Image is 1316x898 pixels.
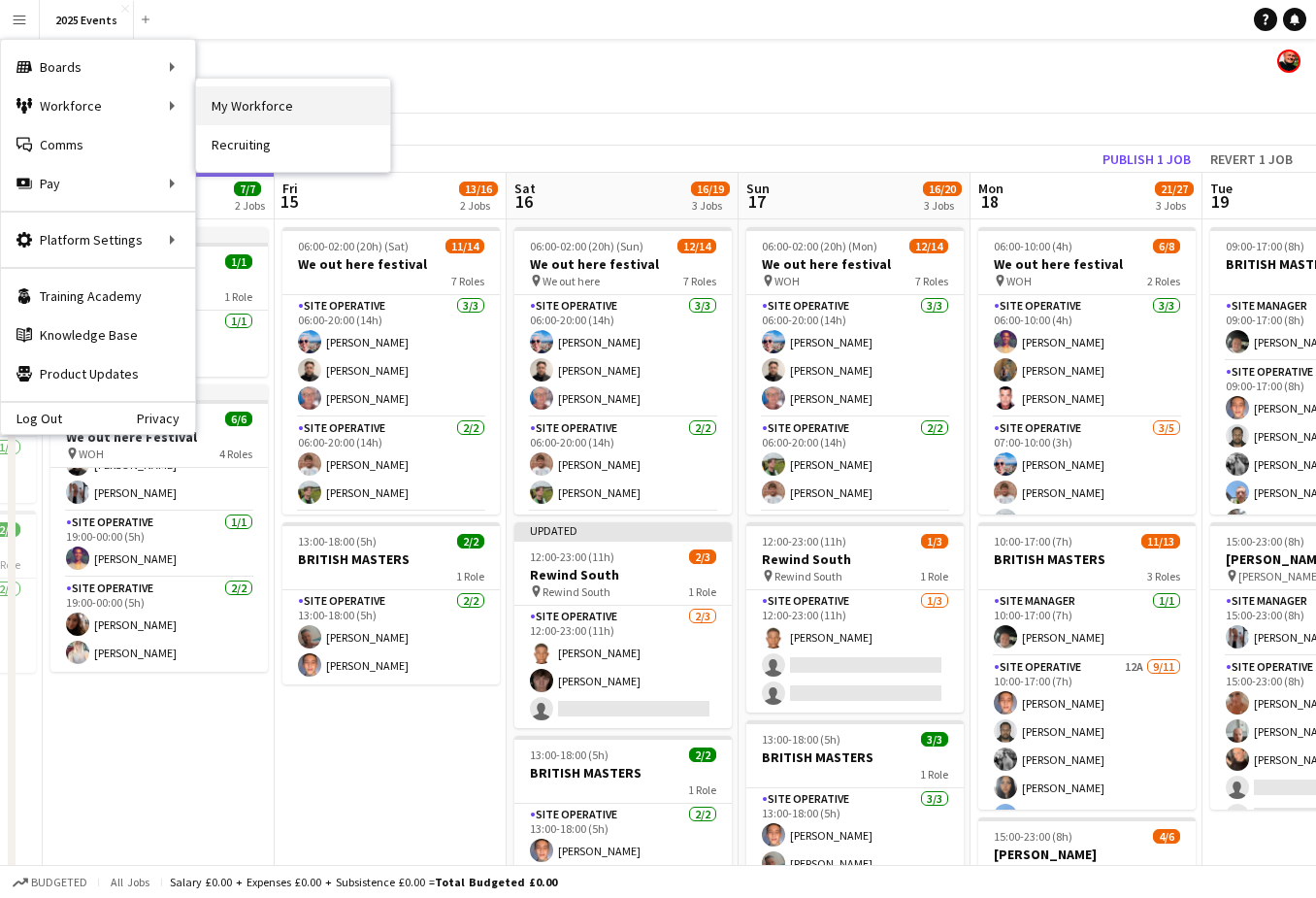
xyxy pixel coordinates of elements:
[915,274,948,288] span: 7 Roles
[50,578,268,672] app-card-role: Site Operative2/219:00-00:00 (5h)[PERSON_NAME][PERSON_NAME]
[691,182,730,196] span: 16/19
[762,732,840,747] span: 13:00-18:00 (5h)
[459,182,498,196] span: 13/16
[689,748,716,762] span: 2/2
[1,48,195,86] div: Boards
[1095,147,1199,172] button: Publish 1 job
[743,190,770,213] span: 17
[978,522,1196,810] app-job-card: 10:00-17:00 (7h)11/13BRITISH MASTERS3 RolesSite Manager1/110:00-17:00 (7h)[PERSON_NAME]Site Opera...
[746,550,964,568] h3: Rewind South
[137,411,195,426] a: Privacy
[1210,180,1233,197] span: Tue
[530,239,643,253] span: 06:00-02:00 (20h) (Sun)
[196,125,390,164] a: Recruiting
[688,584,716,599] span: 1 Role
[746,180,770,197] span: Sun
[282,255,500,273] h3: We out here festival
[978,846,1196,863] h3: [PERSON_NAME]
[282,550,500,568] h3: BRITISH MASTERS
[978,417,1196,596] app-card-role: Site Operative3/507:00-10:00 (3h)[PERSON_NAME][PERSON_NAME][PERSON_NAME]
[978,550,1196,568] h3: BRITISH MASTERS
[456,569,484,583] span: 1 Role
[298,534,377,549] span: 13:00-18:00 (5h)
[909,239,948,253] span: 12/14
[994,239,1072,253] span: 06:00-10:00 (4h)
[1156,198,1193,213] div: 3 Jobs
[31,876,87,889] span: Budgeted
[746,417,964,512] app-card-role: Site Operative2/206:00-20:00 (14h)[PERSON_NAME][PERSON_NAME]
[1,86,195,125] div: Workforce
[224,289,252,304] span: 1 Role
[1226,239,1304,253] span: 09:00-17:00 (8h)
[762,239,877,253] span: 06:00-02:00 (20h) (Mon)
[746,590,964,713] app-card-role: Site Operative1/312:00-23:00 (11h)[PERSON_NAME]
[921,732,948,747] span: 3/3
[688,782,716,797] span: 1 Role
[451,274,484,288] span: 7 Roles
[1153,829,1180,844] span: 4/6
[774,569,842,583] span: Rewind South
[514,566,732,583] h3: Rewind South
[1147,569,1180,583] span: 3 Roles
[225,254,252,269] span: 1/1
[457,534,484,549] span: 2/2
[978,227,1196,515] app-job-card: 06:00-10:00 (4h)6/8We out here festival WOH2 RolesSite Operative3/306:00-10:00 (4h)[PERSON_NAME][...
[282,417,500,512] app-card-role: Site Operative2/206:00-20:00 (14h)[PERSON_NAME][PERSON_NAME]
[975,190,1003,213] span: 18
[1,125,195,164] a: Comms
[1,277,195,316] a: Training Academy
[1006,864,1089,879] span: [PERSON_NAME]
[677,239,716,253] span: 12/14
[10,872,90,893] button: Budgeted
[280,190,298,213] span: 15
[514,606,732,728] app-card-role: Site Operative2/312:00-23:00 (11h)[PERSON_NAME][PERSON_NAME]
[692,198,729,213] div: 3 Jobs
[994,534,1072,549] span: 10:00-17:00 (7h)
[225,412,252,426] span: 6/6
[746,255,964,273] h3: We out here festival
[994,829,1072,844] span: 15:00-23:00 (8h)
[978,590,1196,656] app-card-role: Site Manager1/110:00-17:00 (7h)[PERSON_NAME]
[50,512,268,578] app-card-role: Site Operative1/119:00-00:00 (5h)[PERSON_NAME]
[196,86,390,125] a: My Workforce
[514,764,732,782] h3: BRITISH MASTERS
[514,227,732,515] app-job-card: 06:00-02:00 (20h) (Sun)12/14We out here festival We out here7 RolesSite Operative3/306:00-20:00 (...
[1277,50,1300,73] app-user-avatar: Josh Tutty
[923,182,962,196] span: 16/20
[746,295,964,417] app-card-role: Site Operative3/306:00-20:00 (14h)[PERSON_NAME][PERSON_NAME][PERSON_NAME]
[746,227,964,515] app-job-card: 06:00-02:00 (20h) (Mon)12/14We out here festival WOH7 RolesSite Operative3/306:00-20:00 (14h)[PER...
[774,274,800,288] span: WOH
[460,198,497,213] div: 2 Jobs
[40,1,134,39] button: 2025 Events
[235,198,265,213] div: 2 Jobs
[50,384,268,672] app-job-card: In progress12:00-00:00 (12h) (Fri)6/6We out here Festival WOH4 Roles[PERSON_NAME]Site Operative2/...
[530,549,614,564] span: 12:00-23:00 (11h)
[924,198,961,213] div: 3 Jobs
[1,354,195,393] a: Product Updates
[514,255,732,273] h3: We out here festival
[514,417,732,512] app-card-role: Site Operative2/206:00-20:00 (14h)[PERSON_NAME][PERSON_NAME]
[689,549,716,564] span: 2/3
[920,767,948,782] span: 1 Role
[514,522,732,728] app-job-card: Updated12:00-23:00 (11h)2/3Rewind South Rewind South1 RoleSite Operative2/312:00-23:00 (11h)[PERS...
[1202,147,1300,172] button: Revert 1 job
[282,227,500,515] app-job-card: 06:00-02:00 (20h) (Sat)11/14We out here festival7 RolesSite Operative3/306:00-20:00 (14h)[PERSON_...
[514,736,732,898] div: 13:00-18:00 (5h)2/2BRITISH MASTERS1 RoleSite Operative2/213:00-18:00 (5h)[PERSON_NAME][PERSON_NAME]
[50,428,268,446] h3: We out here Festival
[978,295,1196,417] app-card-role: Site Operative3/306:00-10:00 (4h)[PERSON_NAME][PERSON_NAME][PERSON_NAME]
[1153,239,1180,253] span: 6/8
[79,447,104,461] span: WOH
[543,584,610,599] span: Rewind South
[234,182,261,196] span: 7/7
[1226,534,1304,549] span: 15:00-23:00 (8h)
[445,239,484,253] span: 11/14
[511,190,536,213] span: 16
[1,411,62,426] a: Log Out
[514,295,732,417] app-card-role: Site Operative3/306:00-20:00 (14h)[PERSON_NAME][PERSON_NAME][PERSON_NAME]
[920,569,948,583] span: 1 Role
[107,875,153,889] span: All jobs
